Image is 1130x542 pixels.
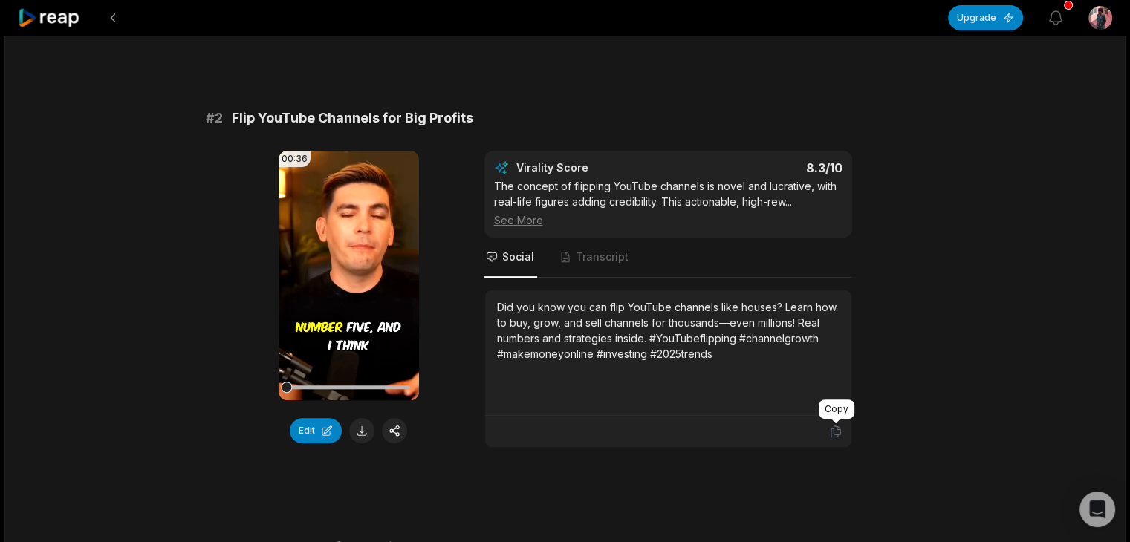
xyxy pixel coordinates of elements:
span: Social [502,249,534,264]
video: Your browser does not support mp4 format. [279,151,419,400]
nav: Tabs [484,238,852,278]
div: See More [494,212,842,228]
div: 8.3 /10 [683,160,842,175]
div: Open Intercom Messenger [1079,492,1115,527]
button: Upgrade [948,5,1023,30]
span: # 2 [206,108,223,128]
div: The concept of flipping YouTube channels is novel and lucrative, with real-life figures adding cr... [494,178,842,228]
span: Flip YouTube Channels for Big Profits [232,108,473,128]
button: Edit [290,418,342,443]
div: Did you know you can flip YouTube channels like houses? Learn how to buy, grow, and sell channels... [497,299,840,362]
div: Copy [819,399,854,419]
div: Virality Score [516,160,676,175]
span: Transcript [576,249,629,264]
